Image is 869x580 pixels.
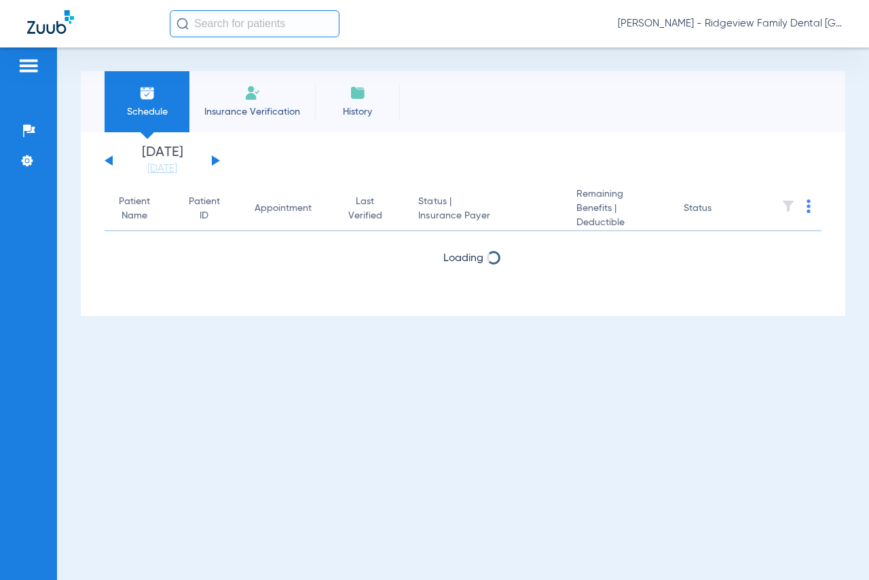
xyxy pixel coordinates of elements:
img: Zuub Logo [27,10,74,34]
span: Insurance Verification [200,105,305,119]
div: Appointment [255,201,325,216]
span: History [325,105,390,119]
img: Schedule [139,85,155,101]
th: Remaining Benefits | [566,187,673,231]
div: Patient Name [115,195,166,223]
span: Deductible [576,216,662,230]
img: History [350,85,366,101]
span: Loading [443,253,483,264]
div: Last Verified [346,195,397,223]
img: Search Icon [177,18,189,30]
li: [DATE] [122,146,203,176]
input: Search for patients [170,10,339,37]
th: Status | [407,187,565,231]
img: Manual Insurance Verification [244,85,261,101]
div: Patient Name [115,195,154,223]
div: Patient ID [188,195,221,223]
div: Last Verified [346,195,385,223]
span: [PERSON_NAME] - Ridgeview Family Dental [GEOGRAPHIC_DATA] [618,17,842,31]
a: [DATE] [122,162,203,176]
div: Appointment [255,201,312,216]
img: hamburger-icon [18,58,39,74]
th: Status [673,187,764,231]
span: Insurance Payer [418,209,554,223]
img: filter.svg [781,199,795,213]
img: group-dot-blue.svg [807,199,811,213]
span: Schedule [115,105,179,119]
div: Patient ID [188,195,233,223]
